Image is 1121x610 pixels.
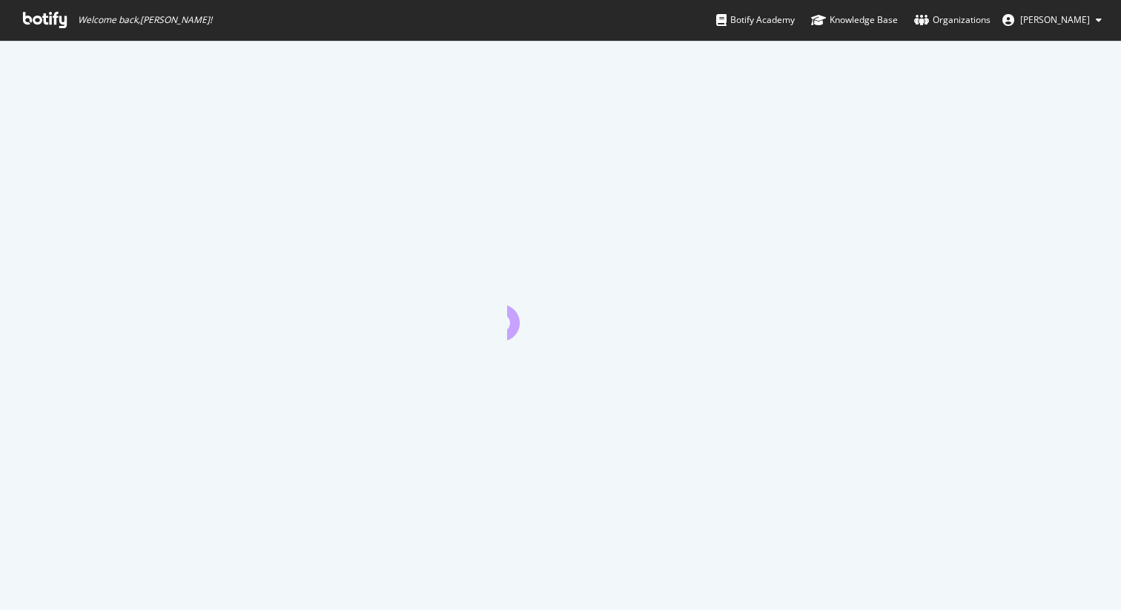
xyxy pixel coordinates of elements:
div: Organizations [914,13,991,27]
span: Welcome back, [PERSON_NAME] ! [78,14,212,26]
div: animation [507,287,614,340]
button: [PERSON_NAME] [991,8,1114,32]
div: Knowledge Base [811,13,898,27]
div: Botify Academy [716,13,795,27]
span: Annie Werbler [1020,13,1090,26]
